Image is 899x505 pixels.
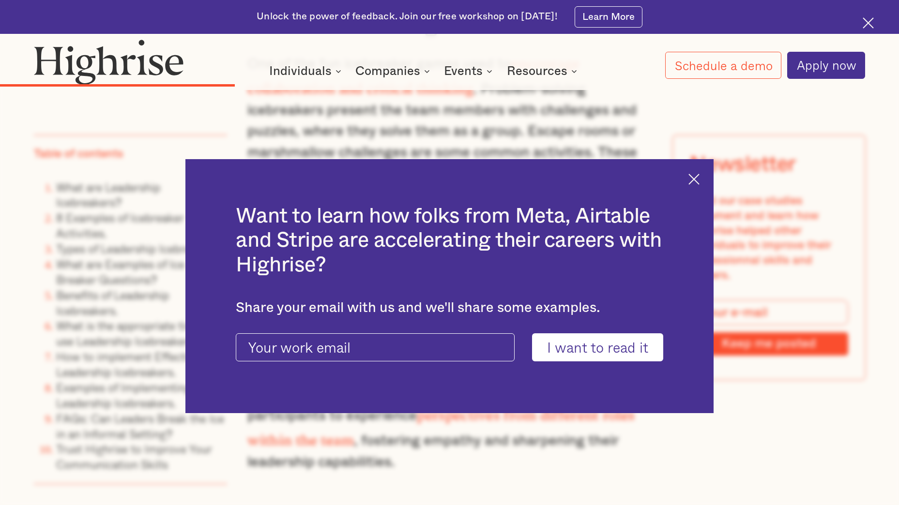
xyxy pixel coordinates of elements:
input: Your work email [236,333,514,361]
div: Companies [355,65,433,77]
div: Events [444,65,495,77]
div: Individuals [269,65,332,77]
div: Companies [355,65,420,77]
a: Schedule a demo [665,52,782,79]
h2: Want to learn how folks from Meta, Airtable and Stripe are accelerating their careers with Highrise? [236,204,663,277]
a: Learn More [575,6,642,28]
img: Cross icon [688,174,700,185]
div: Events [444,65,483,77]
div: Resources [507,65,567,77]
a: Apply now [787,52,866,79]
div: Individuals [269,65,344,77]
input: I want to read it [532,333,663,361]
form: current-ascender-blog-article-modal-form [236,333,663,361]
div: Share your email with us and we'll share some examples. [236,300,663,316]
div: Resources [507,65,580,77]
div: Unlock the power of feedback. Join our free workshop on [DATE]! [257,10,558,24]
img: Cross icon [863,17,874,29]
img: Highrise logo [34,39,184,85]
